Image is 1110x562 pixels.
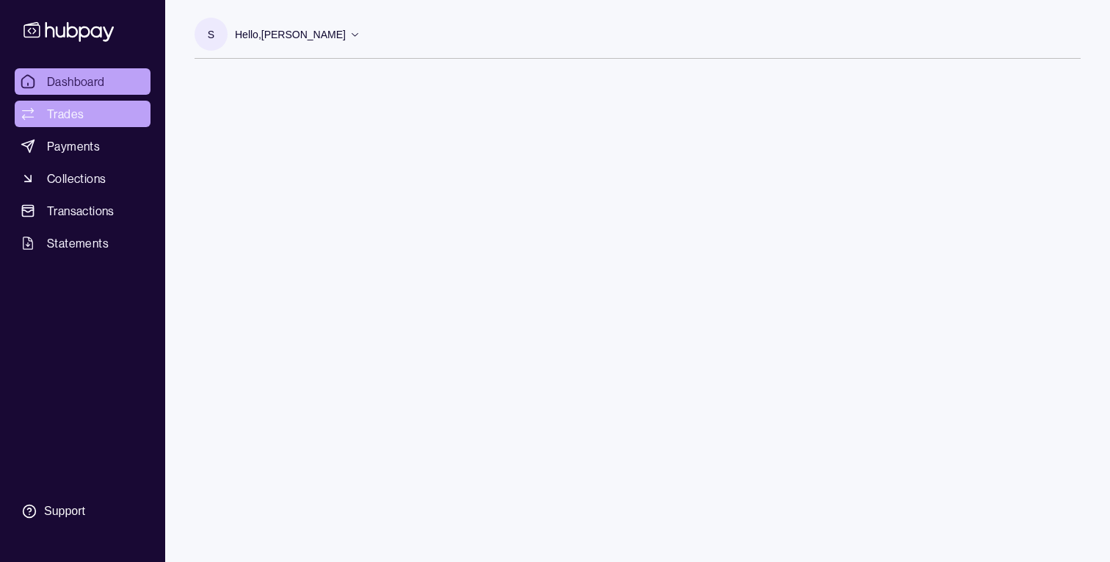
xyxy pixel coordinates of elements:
[47,137,100,155] span: Payments
[15,68,150,95] a: Dashboard
[15,165,150,192] a: Collections
[208,26,214,43] p: S
[47,234,109,252] span: Statements
[235,26,346,43] p: Hello, [PERSON_NAME]
[15,496,150,527] a: Support
[15,198,150,224] a: Transactions
[44,503,85,519] div: Support
[47,202,115,220] span: Transactions
[15,101,150,127] a: Trades
[47,105,84,123] span: Trades
[15,133,150,159] a: Payments
[15,230,150,256] a: Statements
[47,73,105,90] span: Dashboard
[47,170,106,187] span: Collections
